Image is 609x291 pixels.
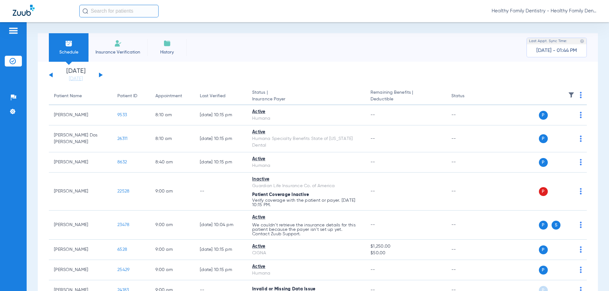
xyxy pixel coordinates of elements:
span: $50.00 [370,250,441,256]
iframe: Chat Widget [577,261,609,291]
div: Last Verified [200,93,226,99]
th: Status | [247,87,365,105]
th: Remaining Benefits | [365,87,446,105]
img: Manual Insurance Verification [114,40,122,47]
td: 9:00 AM [150,211,195,240]
div: Humana [252,162,360,169]
img: History [163,40,171,47]
input: Search for patients [79,5,159,17]
div: Appointment [155,93,182,99]
td: [DATE] 10:15 PM [195,152,247,173]
span: -- [370,113,375,117]
td: -- [446,152,489,173]
td: [PERSON_NAME] [49,152,112,173]
td: [PERSON_NAME] [49,173,112,211]
td: [DATE] 10:15 PM [195,260,247,280]
span: -- [370,223,375,227]
span: 26311 [117,136,128,141]
img: group-dot-blue.svg [580,136,582,142]
span: Healthy Family Dentistry - Healthy Family Dentistry [492,8,596,14]
div: Active [252,129,360,136]
span: P [539,158,548,167]
span: 23478 [117,223,129,227]
td: [DATE] 10:15 PM [195,105,247,125]
td: -- [195,173,247,211]
div: Appointment [155,93,190,99]
span: Last Appt. Sync Time: [529,38,567,44]
td: 8:10 AM [150,105,195,125]
p: Verify coverage with the patient or payer. [DATE] 10:15 PM. [252,198,360,207]
div: Patient ID [117,93,137,99]
td: -- [446,125,489,152]
span: 8632 [117,160,127,164]
span: P [539,111,548,120]
span: -- [370,189,375,193]
div: Patient ID [117,93,145,99]
span: P [539,134,548,143]
div: Humana Specialty Benefits State of [US_STATE] Dental [252,136,360,149]
td: [PERSON_NAME] [49,240,112,260]
span: Schedule [54,49,84,55]
td: 9:00 AM [150,173,195,211]
td: 9:00 AM [150,240,195,260]
div: Patient Name [54,93,82,99]
div: Active [252,243,360,250]
img: group-dot-blue.svg [580,222,582,228]
th: Status [446,87,489,105]
span: Insurance Verification [93,49,142,55]
div: Active [252,214,360,221]
img: group-dot-blue.svg [580,92,582,98]
td: [PERSON_NAME] [49,211,112,240]
span: 25429 [117,268,129,272]
div: Patient Name [54,93,107,99]
td: [PERSON_NAME] [49,105,112,125]
span: -- [370,160,375,164]
img: Search Icon [82,8,88,14]
div: Active [252,263,360,270]
span: P [539,245,548,254]
span: P [539,187,548,196]
span: Patient Coverage Inactive [252,193,309,197]
span: 6528 [117,247,127,252]
td: 9:00 AM [150,260,195,280]
img: hamburger-icon [8,27,18,35]
div: Guardian Life Insurance Co. of America [252,183,360,189]
td: [PERSON_NAME] Dos [PERSON_NAME] [49,125,112,152]
td: [PERSON_NAME] [49,260,112,280]
td: [DATE] 10:04 PM [195,211,247,240]
span: History [152,49,182,55]
div: CIGNA [252,250,360,256]
div: Humana [252,115,360,122]
td: 8:40 AM [150,152,195,173]
span: 22528 [117,189,129,193]
span: P [539,266,548,275]
td: [DATE] 10:15 PM [195,240,247,260]
span: 9533 [117,113,127,117]
div: Last Verified [200,93,242,99]
p: We couldn’t retrieve the insurance details for this patient because the payer isn’t set up yet. C... [252,223,360,236]
a: [DATE] [57,76,95,82]
li: [DATE] [57,68,95,82]
span: -- [370,136,375,141]
span: P [539,221,548,230]
td: [DATE] 10:15 PM [195,125,247,152]
img: Schedule [65,40,73,47]
img: filter.svg [568,92,574,98]
span: Insurance Payer [252,96,360,103]
img: Zuub Logo [13,5,35,16]
div: Active [252,109,360,115]
img: group-dot-blue.svg [580,112,582,118]
span: Deductible [370,96,441,103]
td: -- [446,260,489,280]
img: group-dot-blue.svg [580,188,582,194]
div: Active [252,156,360,162]
img: last sync help info [580,39,584,43]
img: group-dot-blue.svg [580,246,582,253]
td: 8:10 AM [150,125,195,152]
td: -- [446,240,489,260]
span: [DATE] - 01:44 PM [536,47,577,54]
span: $1,250.00 [370,243,441,250]
td: -- [446,173,489,211]
div: Inactive [252,176,360,183]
